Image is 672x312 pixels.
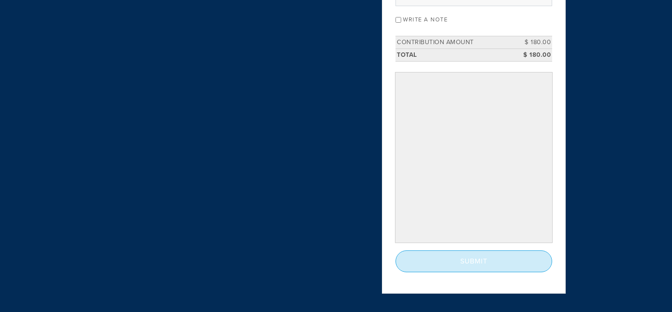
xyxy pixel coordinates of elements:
td: $ 180.00 [513,36,552,49]
td: Contribution Amount [395,36,513,49]
td: $ 180.00 [513,49,552,61]
iframe: Secure payment input frame [397,74,550,241]
input: Submit [395,250,552,272]
label: Write a note [403,16,448,23]
td: Total [395,49,513,61]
